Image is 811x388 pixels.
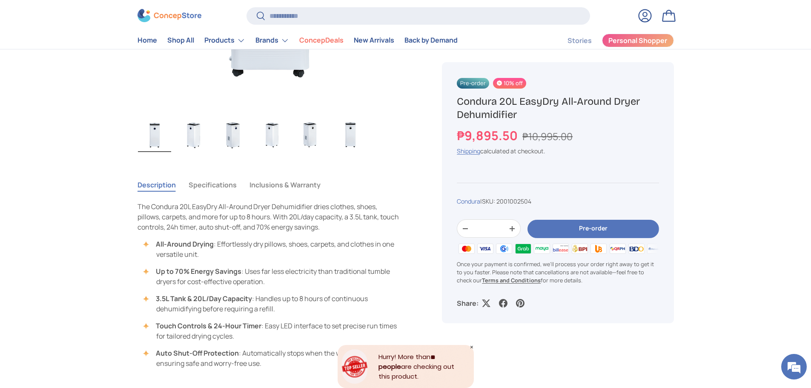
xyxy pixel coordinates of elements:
[295,118,328,152] img: condura-easy-dry-dehumidifier-full-right-side-view-condura-philippines
[156,348,239,358] strong: Auto Shut-Off Protection
[140,4,160,25] div: Minimize live chat window
[44,48,143,59] div: Chat with us now
[513,242,532,255] img: grabpay
[146,266,401,287] li: : Uses far less electricity than traditional tumble dryers for cost-effective operation.
[334,118,367,152] img: https://concepstore.ph/products/condura-easydry-all-around-dryer-dehumidifier-20l
[470,345,474,349] div: Close
[146,321,401,341] li: : Easy LED interface to set precise run times for tailored drying cycles.
[480,198,531,206] span: |
[646,242,665,255] img: metrobank
[495,242,513,255] img: gcash
[551,242,570,255] img: billease
[457,147,659,156] div: calculated at checkout.
[602,34,674,47] a: Personal Shopper
[156,321,261,331] strong: Touch Controls & 24-Hour Timer
[570,242,589,255] img: bpi
[138,202,399,232] span: The Condura 20L EasyDry All-Around Dryer Dehumidifier dries clothes, shoes, pillows, carpets, and...
[457,95,659,121] h1: Condura 20L EasyDry All-Around Dryer Dehumidifier
[567,32,592,49] a: Stories
[547,32,674,49] nav: Secondary
[608,37,667,44] span: Personal Shopper
[533,242,551,255] img: maya
[627,242,646,255] img: bdo
[138,118,171,152] img: condura-easy-dry-dehumidifier-full-view-concepstore.ph
[482,198,495,206] span: SKU:
[457,299,479,309] p: Share:
[457,198,480,206] a: Condura
[138,32,458,49] nav: Primary
[146,348,401,368] li: : Automatically stops when the water tank is full, ensuring safe and worry-free use.
[156,239,214,249] strong: All-Around Drying
[199,32,250,49] summary: Products
[250,32,294,49] summary: Brands
[49,107,117,193] span: We're online!
[527,220,659,238] button: Pre-order
[589,242,608,255] img: ubp
[457,242,476,255] img: master
[138,32,157,49] a: Home
[608,242,627,255] img: qrph
[354,32,394,49] a: New Arrivals
[522,129,573,143] s: ₱10,995.00
[146,293,401,314] li: : Handles up to 8 hours of continuous dehumidifying before requiring a refill.
[493,78,526,89] span: 10% off
[457,147,480,155] a: Shipping
[299,32,344,49] a: ConcepDeals
[156,294,252,303] strong: 3.5L Tank & 20L/Day Capacity
[138,175,176,195] button: Description
[156,267,241,276] strong: Up to 70% Energy Savings
[167,32,194,49] a: Shop All
[249,175,321,195] button: Inclusions & Warranty
[457,78,489,89] span: Pre-order
[146,239,401,259] li: : Effortlessly dry pillows, shoes, carpets, and clothes in one versatile unit.
[255,118,289,152] img: condura-easy-dry-dehumidifier-full-left-side-view-concepstore-dot-ph
[177,118,210,152] img: condura-easy-dry-dehumidifier-left-side-view-concepstore.ph
[4,233,162,262] textarea: Type your message and hit 'Enter'
[216,118,249,152] img: condura-easy-dry-dehumidifier-right-side-view-concepstore
[496,198,531,206] span: 2001002504
[457,260,659,285] p: Once your payment is confirmed, we'll process your order right away to get it to you faster. Plea...
[476,242,495,255] img: visa
[138,9,201,23] img: ConcepStore
[482,276,541,284] a: Terms and Conditions
[189,175,237,195] button: Specifications
[457,127,520,144] strong: ₱9,895.50
[404,32,458,49] a: Back by Demand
